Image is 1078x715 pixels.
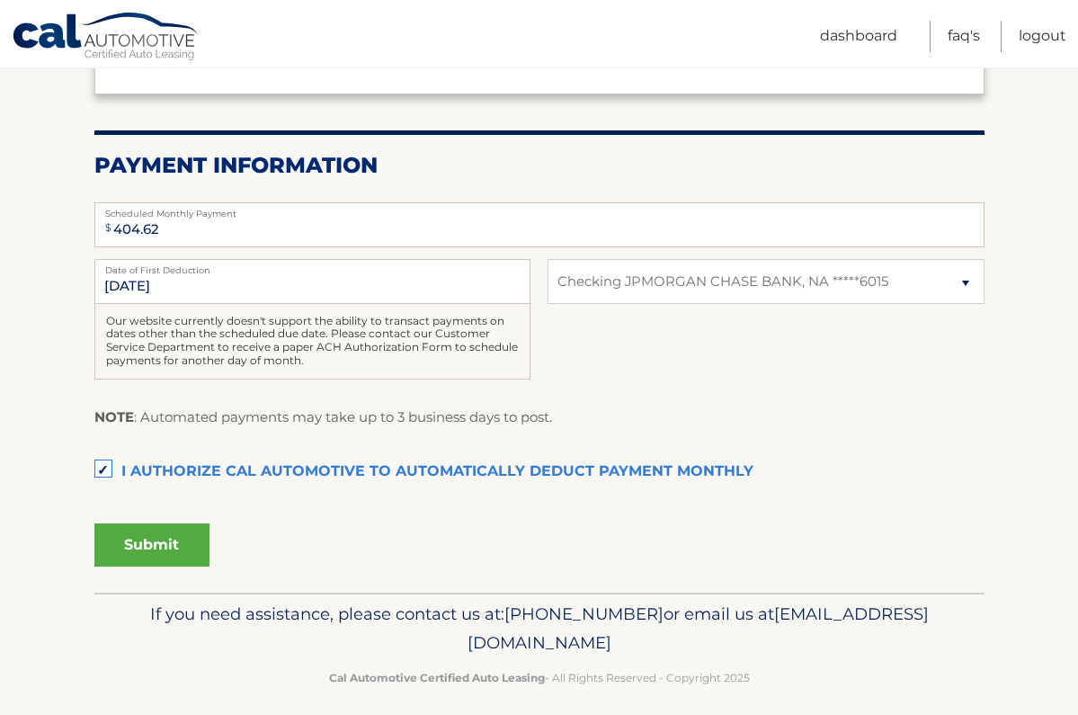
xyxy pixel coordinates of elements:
[948,21,980,52] a: FAQ's
[100,208,117,248] span: $
[106,668,973,687] p: - All Rights Reserved - Copyright 2025
[329,671,545,684] strong: Cal Automotive Certified Auto Leasing
[94,202,984,247] input: Payment Amount
[94,304,530,380] div: Our website currently doesn't support the ability to transact payments on dates other than the sc...
[468,603,929,653] span: [EMAIL_ADDRESS][DOMAIN_NAME]
[94,454,984,490] label: I authorize cal automotive to automatically deduct payment monthly
[504,603,664,624] span: [PHONE_NUMBER]
[820,21,897,52] a: Dashboard
[94,152,984,179] h2: Payment Information
[1019,21,1066,52] a: Logout
[94,406,552,429] p: : Automated payments may take up to 3 business days to post.
[12,12,200,64] a: Cal Automotive
[94,523,209,567] button: Submit
[94,202,984,217] label: Scheduled Monthly Payment
[94,259,530,304] input: Payment Date
[94,259,530,273] label: Date of First Deduction
[94,408,134,425] strong: NOTE
[106,600,973,657] p: If you need assistance, please contact us at: or email us at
